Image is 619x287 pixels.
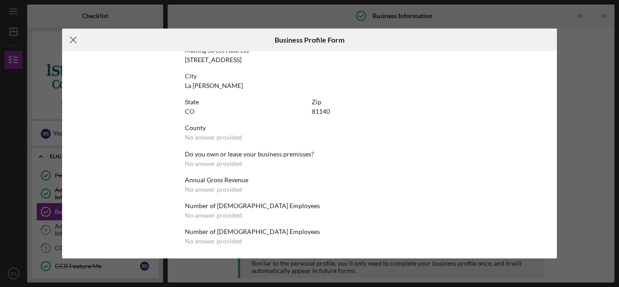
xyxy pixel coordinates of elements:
[185,212,242,219] div: No answer provided
[185,151,434,158] div: Do you own or lease your business premisses?
[185,202,434,209] div: Number of [DEMOGRAPHIC_DATA] Employees
[185,238,242,245] div: No answer provided
[185,73,434,80] div: City
[185,228,434,235] div: Number of [DEMOGRAPHIC_DATA] Employees
[185,176,434,184] div: Annual Gross Revenue
[312,108,330,115] div: 81140
[312,98,434,106] div: Zip
[185,186,242,193] div: No answer provided
[185,82,243,89] div: La [PERSON_NAME]
[185,108,194,115] div: CO
[275,36,344,44] h6: Business Profile Form
[185,160,242,167] div: No answer provided
[185,98,307,106] div: State
[185,124,434,131] div: County
[185,56,242,63] div: [STREET_ADDRESS]
[185,134,242,141] div: No answer provided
